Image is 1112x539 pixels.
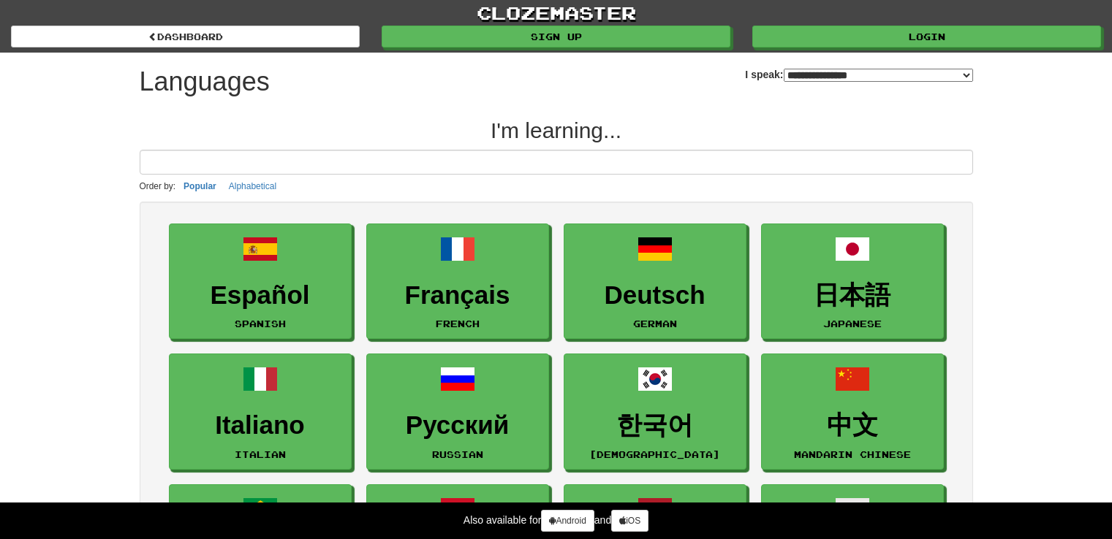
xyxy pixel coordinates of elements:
a: 한국어[DEMOGRAPHIC_DATA] [564,353,746,470]
a: 中文Mandarin Chinese [761,353,944,470]
h3: Русский [374,411,541,440]
a: ItalianoItalian [169,353,352,470]
a: iOS [611,510,648,532]
a: Sign up [382,26,730,47]
h3: Deutsch [572,281,738,310]
small: [DEMOGRAPHIC_DATA] [589,449,720,459]
small: Order by: [140,181,176,191]
h1: Languages [140,67,270,96]
small: Mandarin Chinese [794,449,911,459]
h3: Español [177,281,344,310]
button: Popular [179,178,221,194]
a: DeutschGerman [564,223,746,340]
a: РусскийRussian [366,353,549,470]
h3: 한국어 [572,411,738,440]
small: Italian [235,449,286,459]
a: Login [752,26,1101,47]
select: I speak: [784,69,973,82]
h3: 中文 [769,411,936,440]
small: Russian [432,449,483,459]
button: Alphabetical [224,178,281,194]
h3: Italiano [177,411,344,440]
h3: 日本語 [769,281,936,310]
small: Japanese [823,318,882,329]
a: dashboard [11,26,360,47]
small: German [633,318,677,329]
h3: Français [374,281,541,310]
small: Spanish [235,318,286,329]
a: FrançaisFrench [366,223,549,340]
a: EspañolSpanish [169,223,352,340]
a: Android [541,510,594,532]
a: 日本語Japanese [761,223,944,340]
small: French [436,318,480,329]
h2: I'm learning... [140,118,973,142]
label: I speak: [745,67,972,82]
